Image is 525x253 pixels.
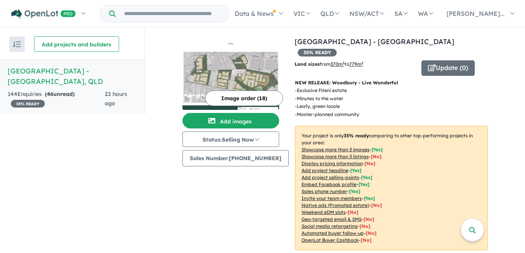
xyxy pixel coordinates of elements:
[349,188,360,194] span: [ Yes ]
[302,216,361,222] u: Geo-targeted email & SMS
[371,154,382,159] span: [ No ]
[348,209,358,215] span: [No]
[182,113,279,128] button: Add images
[363,216,374,222] span: [No]
[358,181,370,187] span: [ Yes ]
[331,61,344,67] u: 370 m
[34,36,119,52] button: Add projects and builders
[364,195,375,201] span: [ Yes ]
[302,195,362,201] u: Invite your team members
[302,168,348,173] u: Add project headline
[372,147,383,152] span: [ Yes ]
[295,60,416,68] p: from
[182,150,289,166] button: Sales Number:[PHONE_NUMBER]
[302,174,359,180] u: Add project selling-points
[8,66,137,87] h5: [GEOGRAPHIC_DATA] - [GEOGRAPHIC_DATA] , QLD
[13,41,21,47] img: sort.svg
[11,100,45,108] span: 35 % READY
[11,9,76,19] img: Openlot PRO Logo White
[295,61,320,67] b: Land sizes
[295,95,365,103] p: - Minutes to the water
[361,174,372,180] span: [ Yes ]
[182,52,279,110] img: Woodbury Estate - Victoria Point
[205,91,283,106] button: Image order (18)
[295,87,365,94] p: - Exclusive Fiteni estate
[302,161,363,166] u: Display pricing information
[302,181,356,187] u: Embed Facebook profile
[344,133,369,138] b: 35 % ready
[343,61,344,65] sup: 2
[295,111,365,118] p: - Master-planned community
[302,147,370,152] u: Showcase more than 3 images
[361,61,363,65] sup: 2
[360,223,370,229] span: [No]
[182,132,279,147] button: Status:Selling Now
[447,10,505,17] span: [PERSON_NAME]...
[366,230,377,236] span: [No]
[365,161,375,166] span: [ No ]
[349,61,363,67] u: 779 m
[295,103,365,110] p: - Leafy, green locale
[105,91,127,107] span: 22 hours ago
[182,36,279,110] a: Woodbury Estate - Victoria Point LogoWoodbury Estate - Victoria Point
[302,188,347,194] u: Sales phone number
[421,60,475,76] button: Update (0)
[45,91,75,97] strong: ( unread)
[47,91,53,97] span: 46
[295,79,488,87] p: NEW RELEASE: Woodbury - Live Wonderful
[302,230,364,236] u: Automated buyer follow-up
[302,209,346,215] u: Weekend eDM slots
[298,49,337,56] span: 35 % READY
[371,202,382,208] span: [No]
[302,223,358,229] u: Social media retargeting
[302,202,369,208] u: Native ads (Promoted estate)
[8,90,105,108] div: 144 Enquir ies
[302,237,359,243] u: OpenLot Buyer Cashback
[295,37,454,46] a: [GEOGRAPHIC_DATA] - [GEOGRAPHIC_DATA]
[186,39,276,49] img: Woodbury Estate - Victoria Point Logo
[344,61,363,67] span: to
[295,126,488,250] p: Your project is only comparing to other top-performing projects in your area: - - - - - - - - - -...
[302,154,369,159] u: Showcase more than 3 listings
[117,5,227,22] input: Try estate name, suburb, builder or developer
[361,237,372,243] span: [No]
[350,168,361,173] span: [ Yes ]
